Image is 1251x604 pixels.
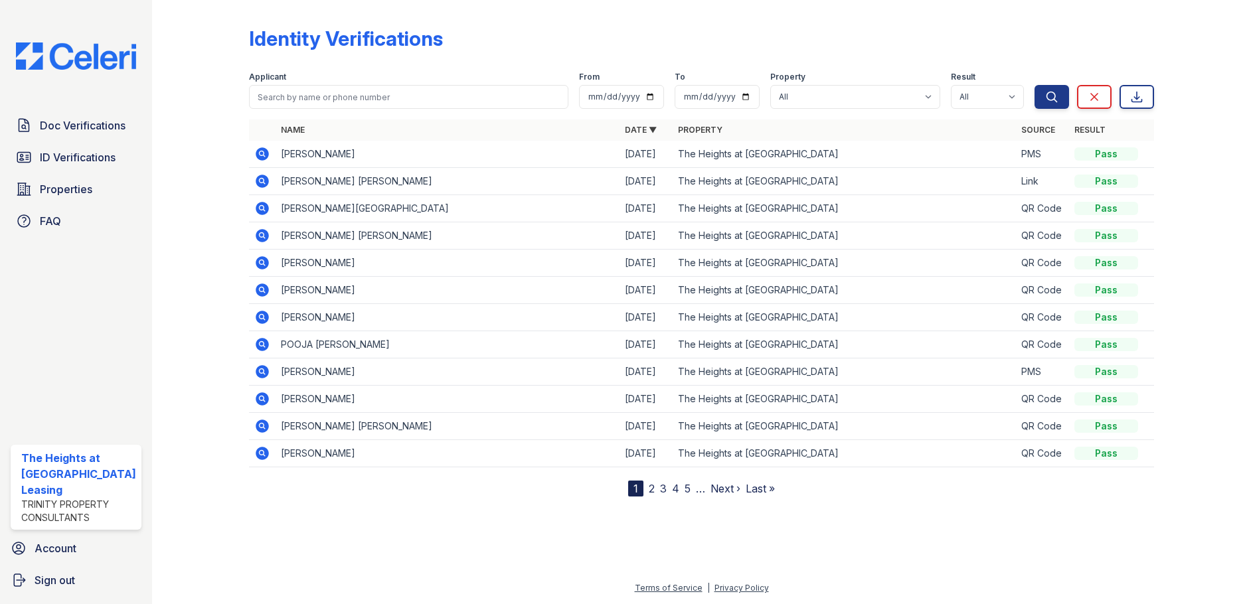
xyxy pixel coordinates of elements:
div: Pass [1074,447,1138,460]
label: Applicant [249,72,286,82]
td: QR Code [1016,277,1069,304]
td: The Heights at [GEOGRAPHIC_DATA] [673,222,1017,250]
td: The Heights at [GEOGRAPHIC_DATA] [673,168,1017,195]
td: QR Code [1016,222,1069,250]
span: … [696,481,705,496]
td: The Heights at [GEOGRAPHIC_DATA] [673,413,1017,440]
span: FAQ [40,213,61,229]
td: POOJA [PERSON_NAME] [276,331,620,358]
td: [DATE] [620,168,673,195]
a: Privacy Policy [714,583,769,593]
div: The Heights at [GEOGRAPHIC_DATA] Leasing [21,450,136,498]
td: The Heights at [GEOGRAPHIC_DATA] [673,250,1017,277]
div: Pass [1074,338,1138,351]
td: [PERSON_NAME] [276,304,620,331]
a: Property [678,125,722,135]
div: Pass [1074,365,1138,378]
td: QR Code [1016,195,1069,222]
td: The Heights at [GEOGRAPHIC_DATA] [673,440,1017,467]
td: [PERSON_NAME] [PERSON_NAME] [276,168,620,195]
a: 3 [660,482,667,495]
td: QR Code [1016,440,1069,467]
span: Doc Verifications [40,117,125,133]
a: 5 [685,482,691,495]
td: [PERSON_NAME] [276,277,620,304]
input: Search by name or phone number [249,85,569,109]
td: The Heights at [GEOGRAPHIC_DATA] [673,195,1017,222]
td: [PERSON_NAME] [276,250,620,277]
td: QR Code [1016,386,1069,413]
img: CE_Logo_Blue-a8612792a0a2168367f1c8372b55b34899dd931a85d93a1a3d3e32e68fde9ad4.png [5,42,147,70]
label: From [579,72,600,82]
div: 1 [628,481,643,496]
td: QR Code [1016,250,1069,277]
div: Pass [1074,229,1138,242]
div: Pass [1074,256,1138,269]
span: Properties [40,181,92,197]
span: Sign out [35,572,75,588]
td: [DATE] [620,358,673,386]
td: [DATE] [620,250,673,277]
a: Result [1074,125,1106,135]
div: Pass [1074,283,1138,297]
td: [DATE] [620,277,673,304]
a: Account [5,535,147,562]
td: The Heights at [GEOGRAPHIC_DATA] [673,141,1017,168]
a: Next › [710,482,740,495]
label: Property [770,72,805,82]
td: [PERSON_NAME] [276,440,620,467]
div: Pass [1074,419,1138,433]
td: [DATE] [620,304,673,331]
a: Name [281,125,305,135]
td: [PERSON_NAME][GEOGRAPHIC_DATA] [276,195,620,222]
td: Link [1016,168,1069,195]
div: Trinity Property Consultants [21,498,136,524]
td: [PERSON_NAME] [PERSON_NAME] [276,413,620,440]
a: Last » [746,482,775,495]
td: QR Code [1016,304,1069,331]
div: Pass [1074,175,1138,188]
td: The Heights at [GEOGRAPHIC_DATA] [673,358,1017,386]
a: 4 [672,482,679,495]
div: Pass [1074,392,1138,406]
a: FAQ [11,208,141,234]
td: [DATE] [620,222,673,250]
a: Terms of Service [635,583,703,593]
td: The Heights at [GEOGRAPHIC_DATA] [673,277,1017,304]
span: Account [35,540,76,556]
td: [PERSON_NAME] [PERSON_NAME] [276,222,620,250]
td: PMS [1016,358,1069,386]
td: [PERSON_NAME] [276,141,620,168]
td: [DATE] [620,440,673,467]
a: ID Verifications [11,144,141,171]
td: [DATE] [620,386,673,413]
a: Sign out [5,567,147,593]
label: To [675,72,685,82]
a: Source [1021,125,1055,135]
td: PMS [1016,141,1069,168]
div: Pass [1074,202,1138,215]
div: Pass [1074,147,1138,161]
td: The Heights at [GEOGRAPHIC_DATA] [673,331,1017,358]
div: Identity Verifications [249,27,443,50]
td: The Heights at [GEOGRAPHIC_DATA] [673,386,1017,413]
td: QR Code [1016,413,1069,440]
label: Result [951,72,975,82]
div: | [707,583,710,593]
td: The Heights at [GEOGRAPHIC_DATA] [673,304,1017,331]
a: 2 [649,482,655,495]
span: ID Verifications [40,149,116,165]
td: [DATE] [620,195,673,222]
td: [DATE] [620,413,673,440]
div: Pass [1074,311,1138,324]
a: Properties [11,176,141,202]
td: QR Code [1016,331,1069,358]
a: Doc Verifications [11,112,141,139]
a: Date ▼ [625,125,657,135]
td: [DATE] [620,331,673,358]
td: [PERSON_NAME] [276,386,620,413]
td: [DATE] [620,141,673,168]
td: [PERSON_NAME] [276,358,620,386]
